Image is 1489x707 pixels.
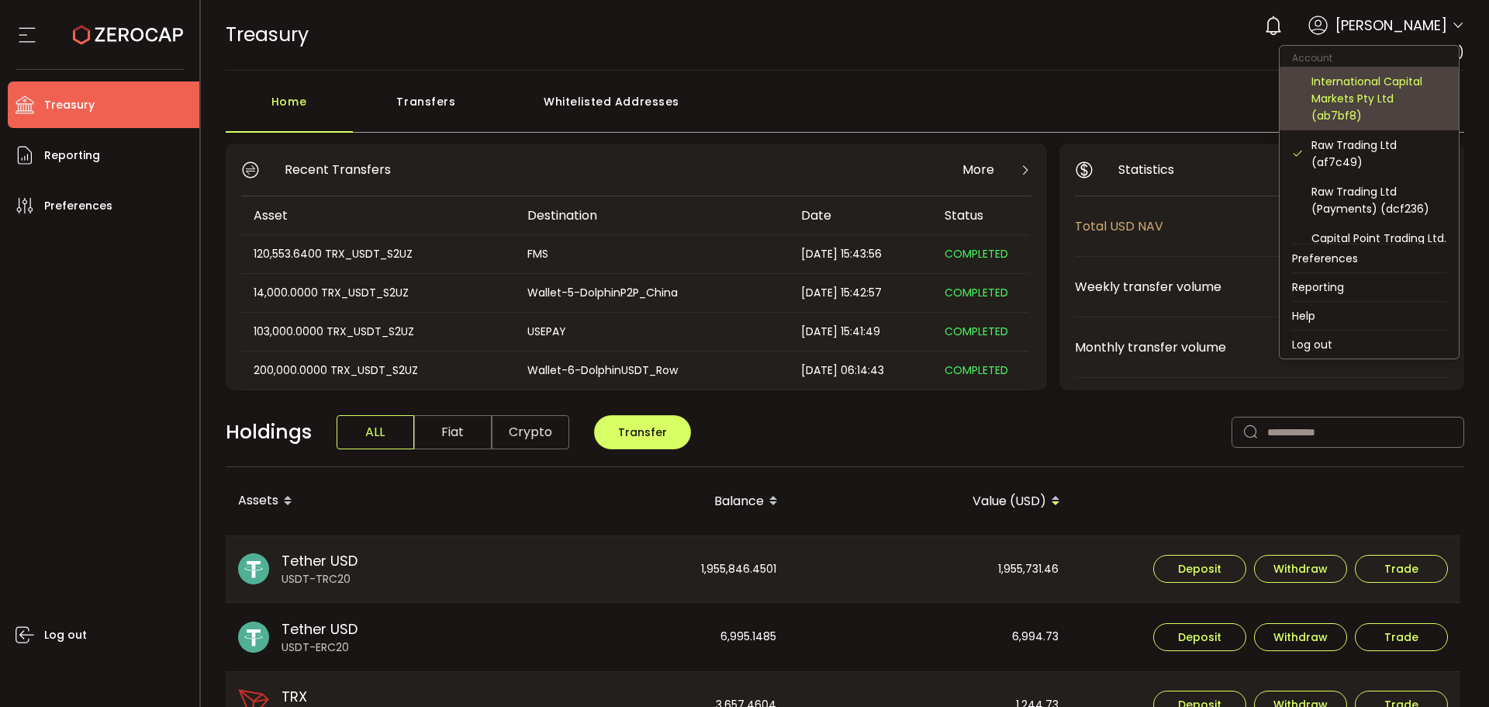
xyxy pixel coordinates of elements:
[1280,302,1459,330] li: Help
[790,488,1073,515] div: Value (USD)
[226,488,508,515] div: Assets
[44,195,112,217] span: Preferences
[945,324,1008,339] span: COMPLETED
[44,624,87,646] span: Log out
[1273,632,1328,643] span: Withdraw
[1273,563,1328,574] span: Withdraw
[241,362,513,379] div: 200,000.0000 TRX_USDT_S2UZ
[1075,217,1372,236] span: Total USD NAV
[1075,338,1377,357] span: Monthly transfer volume
[241,245,513,263] div: 120,553.6400 TRX_USDT_S2UZ
[282,619,358,639] span: Tether USD
[508,536,789,603] div: 1,955,846.4501
[1311,230,1446,264] div: Capital Point Trading Ltd. (Payments) (de1af4)
[1280,244,1459,272] li: Preferences
[594,415,691,449] button: Transfer
[238,553,269,584] img: usdt_portfolio.svg
[353,86,500,133] div: Transfers
[789,284,932,302] div: [DATE] 15:42:57
[1254,623,1347,651] button: Withdraw
[789,323,932,341] div: [DATE] 15:41:49
[1335,15,1447,36] span: [PERSON_NAME]
[789,245,932,263] div: [DATE] 15:43:56
[282,639,358,656] span: USDT-ERC20
[618,425,667,440] span: Transfer
[238,622,269,653] img: usdt_portfolio.svg
[241,323,513,341] div: 103,000.0000 TRX_USDT_S2UZ
[1311,183,1446,217] div: Raw Trading Ltd (Payments) (dcf236)
[282,550,358,571] span: Tether USD
[1309,43,1464,61] span: Raw Trading Ltd (af7c49)
[932,206,1029,224] div: Status
[492,415,569,449] span: Crypto
[226,21,309,48] span: Treasury
[508,603,789,671] div: 6,995.1485
[1153,623,1246,651] button: Deposit
[414,415,492,449] span: Fiat
[1118,160,1174,179] span: Statistics
[500,86,724,133] div: Whitelisted Addresses
[241,284,513,302] div: 14,000.0000 TRX_USDT_S2UZ
[962,160,994,179] span: More
[282,686,307,707] span: TRX
[789,362,932,379] div: [DATE] 06:14:43
[1178,632,1221,643] span: Deposit
[790,536,1071,603] div: 1,955,731.46
[241,206,515,224] div: Asset
[1254,555,1347,583] button: Withdraw
[1311,137,1446,171] div: Raw Trading Ltd (af7c49)
[1075,277,1377,296] span: Weekly transfer volume
[337,415,414,449] span: ALL
[1153,555,1246,583] button: Deposit
[515,284,787,302] div: Wallet-5-DolphinP2P_China
[226,86,353,133] div: Home
[1178,563,1221,574] span: Deposit
[44,94,95,116] span: Treasury
[790,603,1071,671] div: 6,994.73
[508,488,790,515] div: Balance
[44,144,100,167] span: Reporting
[1280,51,1345,64] span: Account
[226,418,312,447] span: Holdings
[1308,539,1489,707] iframe: Chat Widget
[285,160,391,179] span: Recent Transfers
[515,245,787,263] div: FMS
[1280,331,1459,359] li: Log out
[282,571,358,587] span: USDT-TRC20
[789,206,932,224] div: Date
[515,323,787,341] div: USEPAY
[945,285,1008,300] span: COMPLETED
[945,362,1008,378] span: COMPLETED
[1311,73,1446,124] div: International Capital Markets Pty Ltd (ab7bf8)
[1280,273,1459,301] li: Reporting
[515,362,787,379] div: Wallet-6-DolphinUSDT_Row
[945,246,1008,262] span: COMPLETED
[515,206,789,224] div: Destination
